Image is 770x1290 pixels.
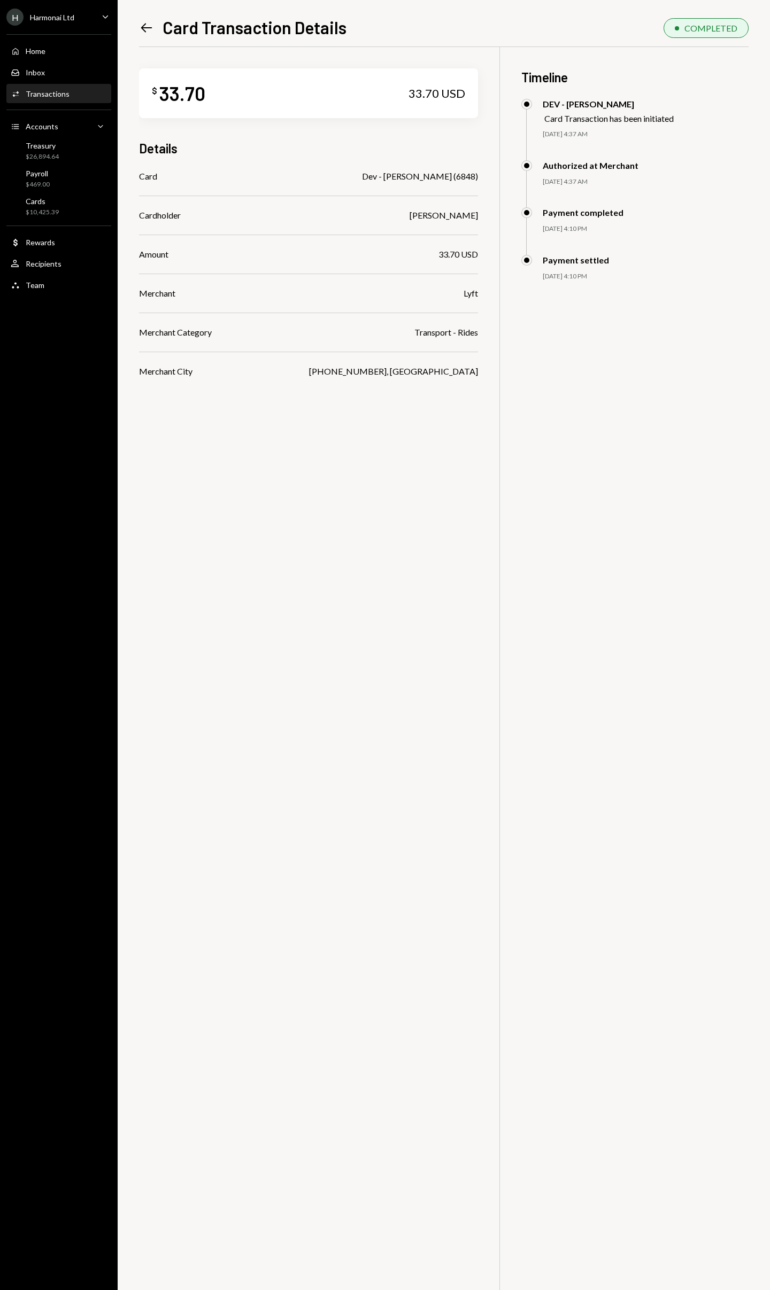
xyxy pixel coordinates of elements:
[543,207,623,217] div: Payment completed
[26,180,50,189] div: $469.00
[6,116,111,136] a: Accounts
[6,63,111,82] a: Inbox
[543,160,638,170] div: Authorized at Merchant
[26,68,45,77] div: Inbox
[543,177,749,186] div: [DATE] 4:37 AM
[6,166,111,191] a: Payroll$469.00
[6,9,24,26] div: H
[6,138,111,164] a: Treasury$26,894.64
[521,68,749,86] h3: Timeline
[6,254,111,273] a: Recipients
[410,209,478,222] div: [PERSON_NAME]
[139,287,175,300] div: Merchant
[139,326,212,339] div: Merchant Category
[409,86,465,101] div: 33.70 USD
[543,99,674,109] div: DEV - [PERSON_NAME]
[362,170,478,183] div: Dev - [PERSON_NAME] (6848)
[26,281,44,290] div: Team
[26,169,50,178] div: Payroll
[26,122,58,131] div: Accounts
[26,238,55,247] div: Rewards
[544,113,674,123] div: Card Transaction has been initiated
[543,255,609,265] div: Payment settled
[543,130,749,139] div: [DATE] 4:37 AM
[543,224,749,234] div: [DATE] 4:10 PM
[684,23,737,33] div: COMPLETED
[414,326,478,339] div: Transport - Rides
[139,365,192,378] div: Merchant City
[26,46,45,56] div: Home
[309,365,478,378] div: [PHONE_NUMBER], [GEOGRAPHIC_DATA]
[6,193,111,219] a: Cards$10,425.39
[26,208,59,217] div: $10,425.39
[26,197,59,206] div: Cards
[464,287,478,300] div: Lyft
[163,17,346,38] h1: Card Transaction Details
[6,275,111,294] a: Team
[26,89,70,98] div: Transactions
[438,248,478,261] div: 33.70 USD
[30,13,74,22] div: Harmonai Ltd
[26,141,59,150] div: Treasury
[26,259,61,268] div: Recipients
[6,41,111,60] a: Home
[139,248,168,261] div: Amount
[139,209,181,222] div: Cardholder
[26,152,59,161] div: $26,894.64
[139,170,157,183] div: Card
[159,81,205,105] div: 33.70
[543,272,749,281] div: [DATE] 4:10 PM
[139,139,178,157] h3: Details
[6,84,111,103] a: Transactions
[6,232,111,252] a: Rewards
[152,86,157,96] div: $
